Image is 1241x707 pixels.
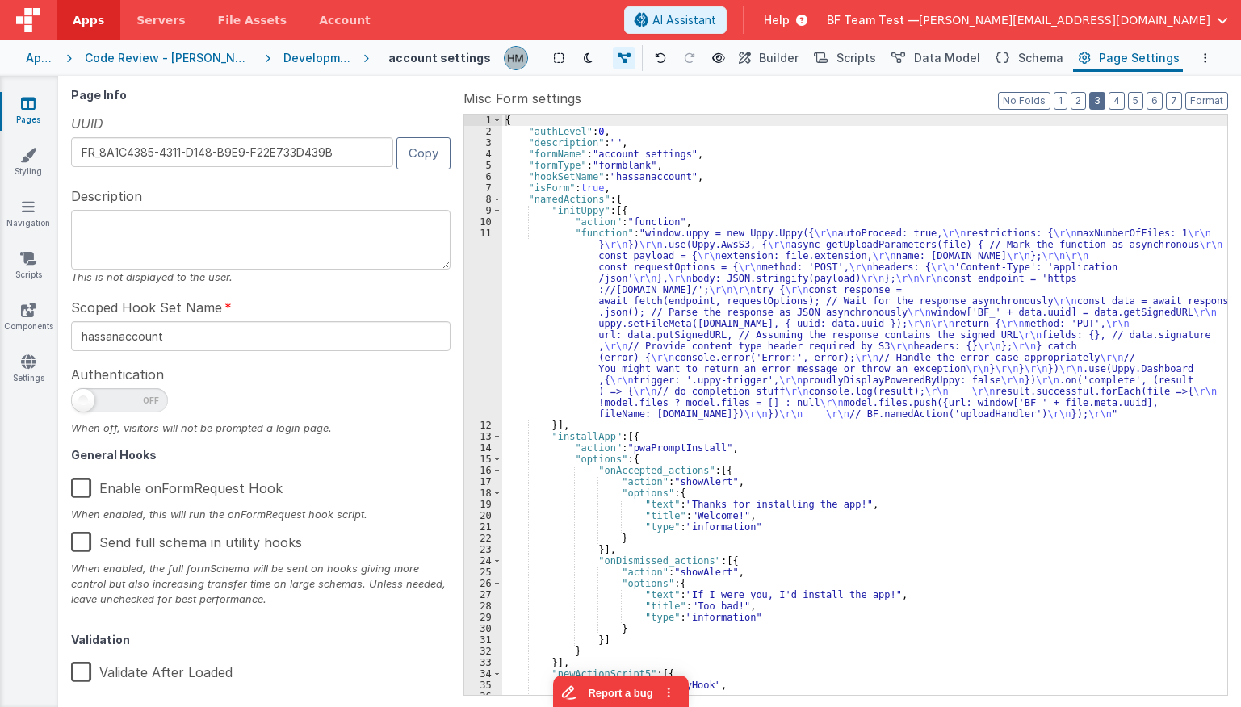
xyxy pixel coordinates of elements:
div: 15 [464,454,502,465]
button: 7 [1166,92,1182,110]
strong: Validation [71,633,130,646]
label: Send full schema in utility hooks [71,522,302,557]
button: BF Team Test — [PERSON_NAME][EMAIL_ADDRESS][DOMAIN_NAME] [827,12,1228,28]
div: 21 [464,521,502,533]
div: 9 [464,205,502,216]
span: File Assets [218,12,287,28]
div: 6 [464,171,502,182]
button: 1 [1054,92,1067,110]
button: No Folds [998,92,1050,110]
span: Misc Form settings [463,89,581,108]
button: Format [1185,92,1228,110]
span: Authentication [71,365,164,384]
button: Data Model [886,44,983,72]
div: 22 [464,533,502,544]
span: BF Team Test — [827,12,919,28]
div: 13 [464,431,502,442]
button: Builder [733,44,802,72]
button: 5 [1128,92,1143,110]
button: Options [1196,48,1215,68]
span: Help [764,12,790,28]
div: 31 [464,634,502,646]
label: Validate After Loaded [71,652,233,687]
button: Schema [990,44,1067,72]
span: Page Settings [1099,50,1180,66]
span: Builder [759,50,799,66]
div: 29 [464,612,502,623]
div: 32 [464,646,502,657]
div: This is not displayed to the user. [71,270,451,285]
div: 23 [464,544,502,555]
div: 36 [464,691,502,702]
h4: account settings [388,52,491,64]
div: 17 [464,476,502,487]
span: Scripts [836,50,876,66]
div: 26 [464,578,502,589]
strong: Page Info [71,88,127,102]
div: 16 [464,465,502,476]
div: When enabled, this will run the onFormRequest hook script. [71,507,451,522]
div: 3 [464,137,502,149]
button: 4 [1109,92,1125,110]
div: 33 [464,657,502,668]
div: 14 [464,442,502,454]
div: 10 [464,216,502,228]
button: Page Settings [1073,44,1183,72]
strong: General Hooks [71,448,157,462]
div: 28 [464,600,502,612]
span: Schema [1018,50,1063,66]
button: 3 [1089,92,1105,110]
div: 1 [464,115,502,126]
div: Code Review - [PERSON_NAME] [85,50,252,66]
span: UUID [71,114,103,133]
div: 34 [464,668,502,680]
div: Triggers the validation routines to fire as soon as page is loaded. [71,691,451,706]
span: AI Assistant [652,12,716,28]
div: 12 [464,420,502,431]
button: 2 [1071,92,1086,110]
div: 11 [464,228,502,420]
div: 20 [464,510,502,521]
span: Description [71,186,142,206]
div: 25 [464,567,502,578]
div: 5 [464,160,502,171]
div: 24 [464,555,502,567]
button: Copy [396,137,451,169]
span: [PERSON_NAME][EMAIL_ADDRESS][DOMAIN_NAME] [919,12,1210,28]
div: Apps [26,50,53,66]
div: 35 [464,680,502,691]
div: When enabled, the full formSchema will be sent on hooks giving more control but also increasing t... [71,561,451,608]
span: Scoped Hook Set Name [71,298,222,317]
div: 30 [464,623,502,634]
div: 4 [464,149,502,160]
span: Servers [136,12,185,28]
div: 19 [464,499,502,510]
div: Development [283,50,350,66]
div: 8 [464,194,502,205]
div: When off, visitors will not be prompted a login page. [71,420,451,436]
div: 2 [464,126,502,137]
button: 6 [1147,92,1163,110]
div: 27 [464,589,502,600]
span: Data Model [914,50,980,66]
img: 1b65a3e5e498230d1b9478315fee565b [505,47,527,69]
div: 18 [464,487,502,499]
button: AI Assistant [624,6,727,34]
button: Scripts [808,44,879,72]
div: 7 [464,182,502,194]
label: Enable onFormRequest Hook [71,468,283,503]
span: Apps [73,12,104,28]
